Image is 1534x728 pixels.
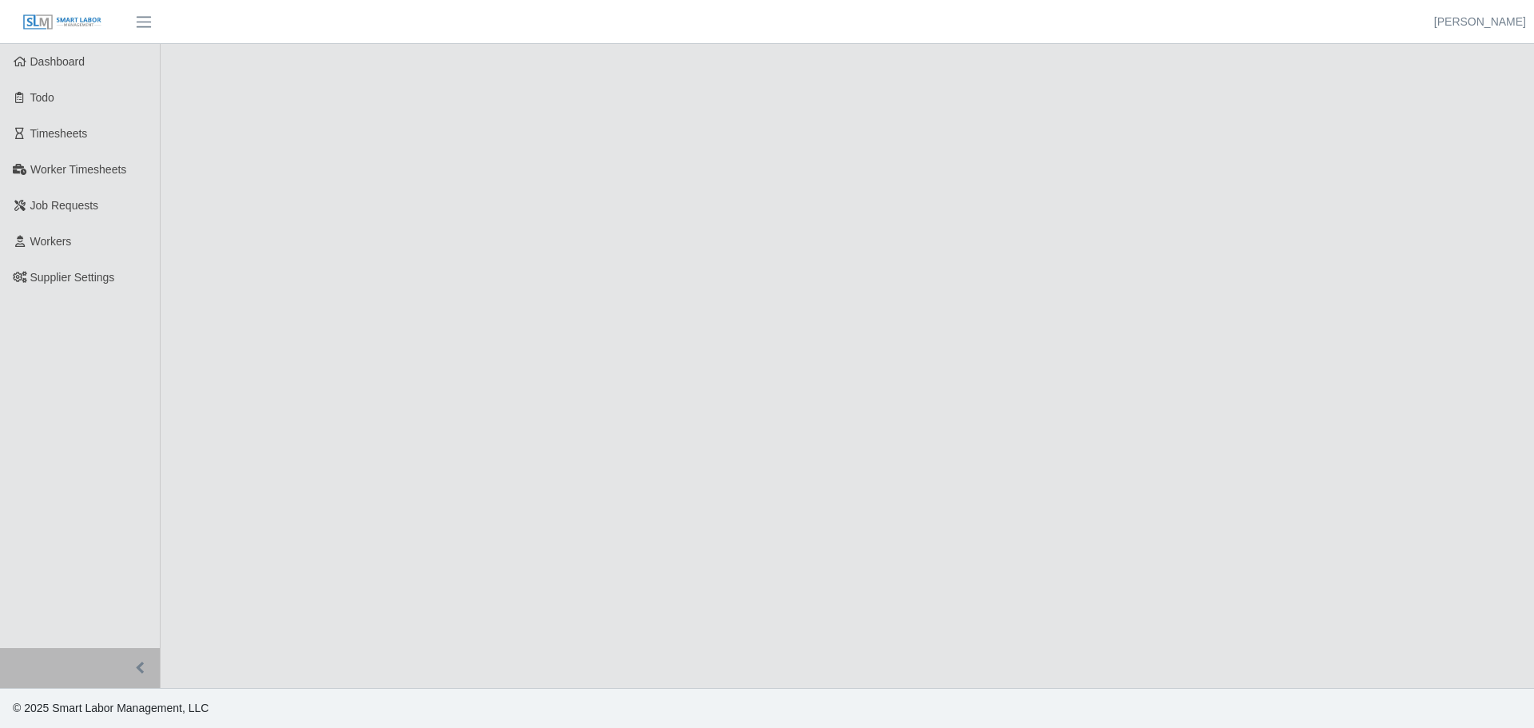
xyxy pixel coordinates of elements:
[30,271,115,284] span: Supplier Settings
[30,127,88,140] span: Timesheets
[13,702,209,714] span: © 2025 Smart Labor Management, LLC
[30,163,126,176] span: Worker Timesheets
[22,14,102,31] img: SLM Logo
[30,55,85,68] span: Dashboard
[1434,14,1526,30] a: [PERSON_NAME]
[30,235,72,248] span: Workers
[30,199,99,212] span: Job Requests
[30,91,54,104] span: Todo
